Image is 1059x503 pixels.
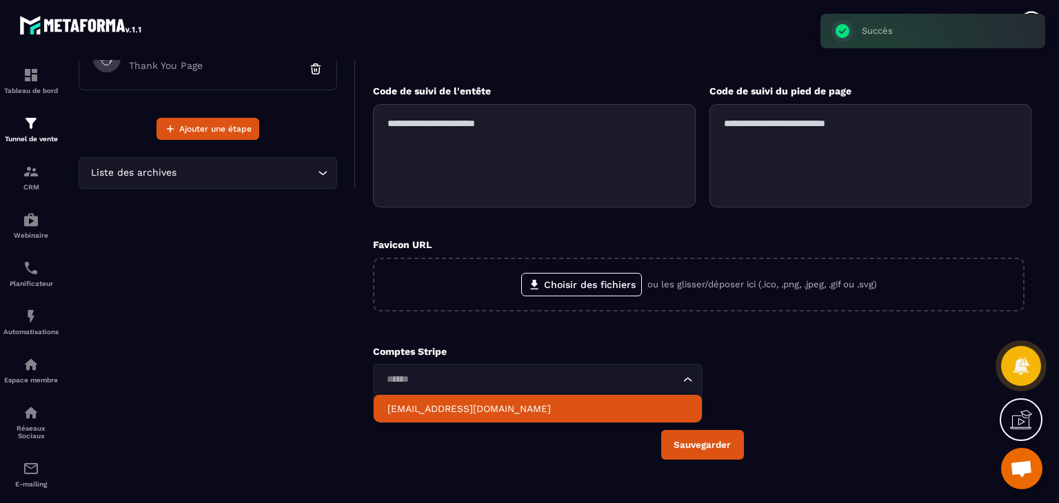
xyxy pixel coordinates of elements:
[3,87,59,94] p: Tableau de bord
[661,430,744,460] button: Sauvegarder
[373,364,703,396] div: Search for option
[647,278,877,291] p: ou les glisser/déposer ici (.ico, .png, .jpeg, .gif ou .svg)
[23,163,39,180] img: formation
[23,67,39,83] img: formation
[23,115,39,132] img: formation
[373,85,491,96] label: Code de suivi de l'entête
[3,346,59,394] a: automationsautomationsEspace membre
[373,239,432,250] label: Favicon URL
[382,372,680,387] input: Search for option
[88,165,179,181] span: Liste des archives
[23,404,39,421] img: social-network
[3,201,59,249] a: automationsautomationsWebinaire
[3,249,59,298] a: schedulerschedulerPlanificateur
[709,85,851,96] label: Code de suivi du pied de page
[23,356,39,373] img: automations
[3,424,59,440] p: Réseaux Sociaux
[3,57,59,105] a: formationformationTableau de bord
[23,260,39,276] img: scheduler
[3,280,59,287] p: Planificateur
[309,62,323,76] img: trash
[23,308,39,325] img: automations
[3,480,59,488] p: E-mailing
[3,153,59,201] a: formationformationCRM
[3,232,59,239] p: Webinaire
[3,298,59,346] a: automationsautomationsAutomatisations
[179,122,252,136] span: Ajouter une étape
[3,328,59,336] p: Automatisations
[157,118,259,140] button: Ajouter une étape
[3,135,59,143] p: Tunnel de vente
[1001,448,1042,489] a: Ouvrir le chat
[521,273,642,296] label: Choisir des fichiers
[387,402,688,415] p: jpierre.berthier@proxiane.com
[129,60,301,71] p: Thank You Page
[19,12,143,37] img: logo
[3,394,59,450] a: social-networksocial-networkRéseaux Sociaux
[23,212,39,228] img: automations
[3,183,59,191] p: CRM
[79,157,337,189] div: Search for option
[179,165,314,181] input: Search for option
[3,376,59,384] p: Espace membre
[3,105,59,153] a: formationformationTunnel de vente
[3,450,59,498] a: emailemailE-mailing
[373,346,703,357] p: Comptes Stripe
[23,460,39,477] img: email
